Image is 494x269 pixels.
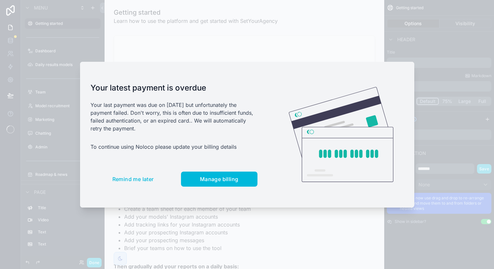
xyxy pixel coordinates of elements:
p: Your last payment was due on [DATE] but unfortunately the payment failed. Don't worry, this is of... [91,101,257,132]
img: Credit card illustration [289,87,393,182]
span: Manage billing [200,176,239,182]
button: Manage billing [181,172,257,187]
button: Remind me later [91,172,176,187]
p: To continue using Noloco please update your billing details [91,143,257,151]
h1: Your latest payment is overdue [91,83,257,93]
span: Remind me later [112,176,154,182]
